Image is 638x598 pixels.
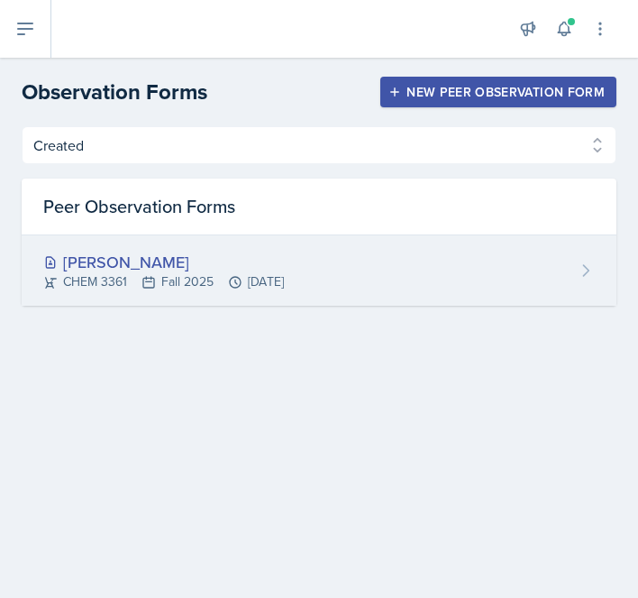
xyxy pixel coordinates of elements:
div: New Peer Observation Form [392,85,605,99]
div: Peer Observation Forms [22,179,616,235]
h2: Observation Forms [22,76,207,108]
div: [PERSON_NAME] [43,250,284,274]
div: CHEM 3361 Fall 2025 [DATE] [43,272,284,291]
button: New Peer Observation Form [380,77,616,107]
a: [PERSON_NAME] CHEM 3361Fall 2025[DATE] [22,235,616,306]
